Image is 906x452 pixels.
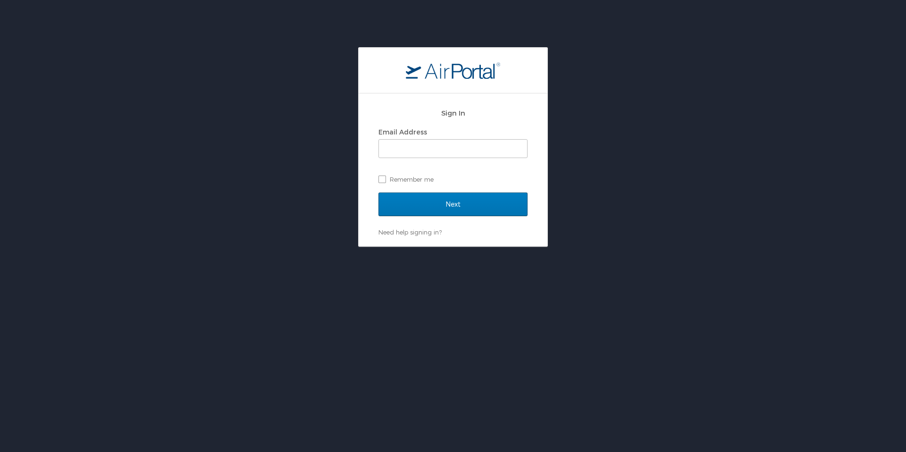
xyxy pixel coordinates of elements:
input: Next [378,193,528,216]
label: Remember me [378,172,528,186]
a: Need help signing in? [378,228,442,236]
img: logo [406,62,500,79]
h2: Sign In [378,108,528,118]
label: Email Address [378,128,427,136]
